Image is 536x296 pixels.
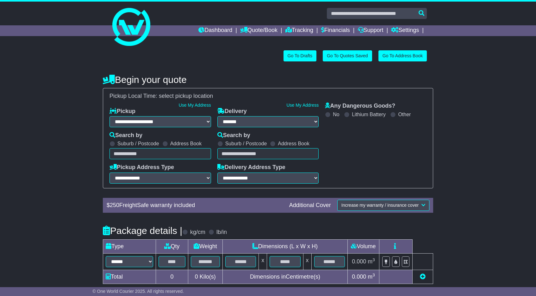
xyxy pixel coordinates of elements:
[217,164,285,171] label: Delivery Address Type
[398,111,411,117] label: Other
[109,132,142,139] label: Search by
[278,141,309,147] label: Address Book
[352,274,366,280] span: 0.000
[352,258,366,265] span: 0.000
[103,225,182,236] h4: Package details |
[325,103,395,110] label: Any Dangerous Goods?
[217,132,250,139] label: Search by
[341,203,419,208] span: Increase my warranty / insurance cover
[240,25,277,36] a: Quote/Book
[323,50,372,61] a: Go To Quotes Saved
[117,141,159,147] label: Suburb / Postcode
[156,270,188,284] td: 0
[352,111,386,117] label: Lithium Battery
[337,200,429,211] button: Increase my warranty / insurance cover
[103,270,156,284] td: Total
[372,257,375,262] sup: 3
[188,239,222,253] td: Weight
[190,229,205,236] label: kg/cm
[372,273,375,277] sup: 3
[286,202,334,209] div: Additional Cover
[285,25,313,36] a: Tracking
[159,93,213,99] span: select pickup location
[222,239,347,253] td: Dimensions (L x W x H)
[347,239,379,253] td: Volume
[198,25,232,36] a: Dashboard
[170,141,202,147] label: Address Book
[333,111,339,117] label: No
[92,289,184,294] span: © One World Courier 2025. All rights reserved.
[103,239,156,253] td: Type
[106,93,430,100] div: Pickup Local Time:
[420,274,426,280] a: Add new item
[188,270,222,284] td: Kilo(s)
[303,253,311,270] td: x
[391,25,419,36] a: Settings
[286,103,319,108] a: Use My Address
[216,229,227,236] label: lb/in
[321,25,350,36] a: Financials
[217,108,247,115] label: Delivery
[225,141,267,147] label: Suburb / Postcode
[179,103,211,108] a: Use My Address
[378,50,427,61] a: Go To Address Book
[103,202,286,209] div: $ FreightSafe warranty included
[368,258,375,265] span: m
[110,202,119,208] span: 250
[358,25,383,36] a: Support
[284,50,316,61] a: Go To Drafts
[103,74,433,85] h4: Begin your quote
[222,270,347,284] td: Dimensions in Centimetre(s)
[109,108,135,115] label: Pickup
[259,253,267,270] td: x
[368,274,375,280] span: m
[109,164,174,171] label: Pickup Address Type
[195,274,198,280] span: 0
[156,239,188,253] td: Qty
